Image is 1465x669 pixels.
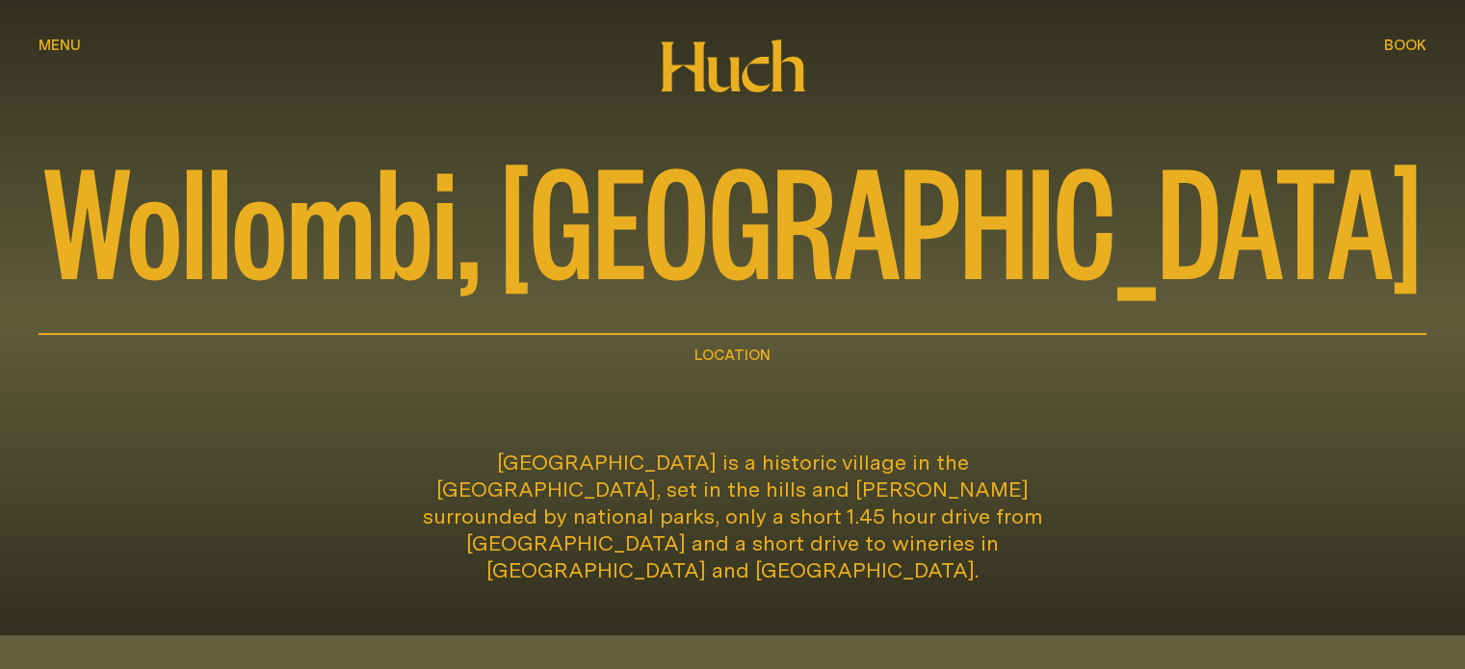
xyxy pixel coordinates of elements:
span: Wollombi, [GEOGRAPHIC_DATA] [44,139,1422,293]
button: show menu [39,35,81,58]
span: Book [1384,38,1426,52]
p: [GEOGRAPHIC_DATA] is a historic village in the [GEOGRAPHIC_DATA], set in the hills and [PERSON_NA... [409,449,1057,583]
h1: Location [694,343,771,366]
button: show booking tray [1384,35,1426,58]
span: Menu [39,38,81,52]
